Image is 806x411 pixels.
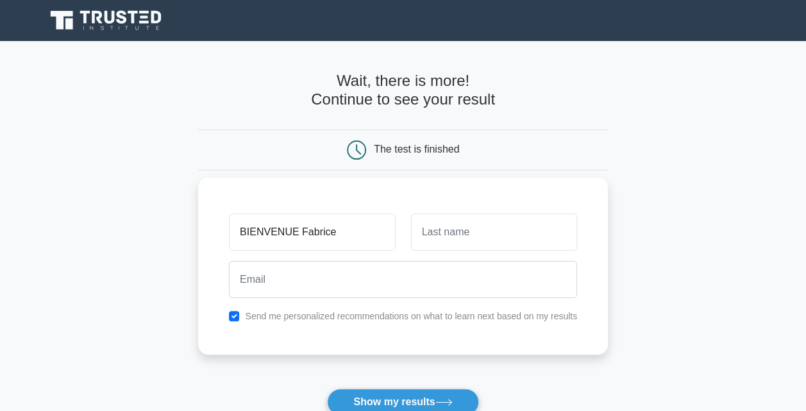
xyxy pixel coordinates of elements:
[411,214,577,251] input: Last name
[229,261,577,298] input: Email
[245,311,577,321] label: Send me personalized recommendations on what to learn next based on my results
[374,144,459,155] div: The test is finished
[229,214,395,251] input: First name
[198,72,608,109] h4: Wait, there is more! Continue to see your result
